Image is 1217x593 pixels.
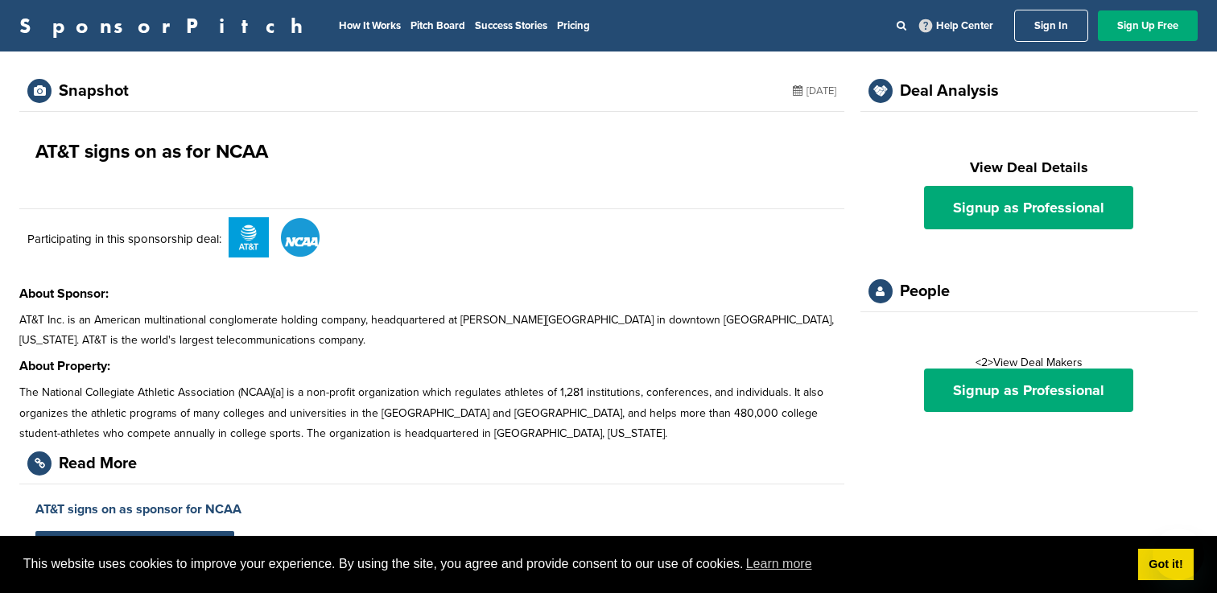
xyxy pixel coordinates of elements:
a: learn more about cookies [744,552,815,576]
span: This website uses cookies to improve your experience. By using the site, you agree and provide co... [23,552,1125,576]
a: Sign In [1014,10,1088,42]
h1: AT&T signs on as for NCAA [35,138,268,167]
img: Tpli2eyp 400x400 [229,217,269,257]
a: Help Center [916,16,996,35]
div: [DATE] [793,79,836,103]
a: Sign Up Free [1098,10,1198,41]
p: The National Collegiate Athletic Association (NCAA)[a] is a non-profit organization which regulat... [19,382,844,443]
img: St3croq2 400x400 [280,217,320,257]
div: Deal Analysis [900,83,999,99]
div: <2>View Deal Makers [877,357,1182,412]
iframe: Button to launch messaging window [1153,529,1204,580]
a: Pricing [557,19,590,32]
h3: About Sponsor: [19,284,844,303]
a: Success Stories [475,19,547,32]
a: SponsorPitch [19,15,313,36]
h3: About Property: [19,356,844,376]
h2: View Deal Details [877,157,1182,179]
a: dismiss cookie message [1138,549,1194,581]
p: Participating in this sponsorship deal: [27,229,221,249]
div: People [900,283,950,299]
a: How It Works [339,19,401,32]
div: Snapshot [59,83,129,99]
p: AT&T Inc. is an American multinational conglomerate holding company, headquartered at [PERSON_NAM... [19,310,844,350]
a: Signup as Professional [924,369,1133,412]
a: Signup as Professional [924,186,1133,229]
a: Pitch Board [410,19,465,32]
a: AT&T signs on as sponsor for NCAA [35,501,241,517]
a: Read more at [URL][DOMAIN_NAME] » [35,531,234,554]
div: Read More [59,455,137,472]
